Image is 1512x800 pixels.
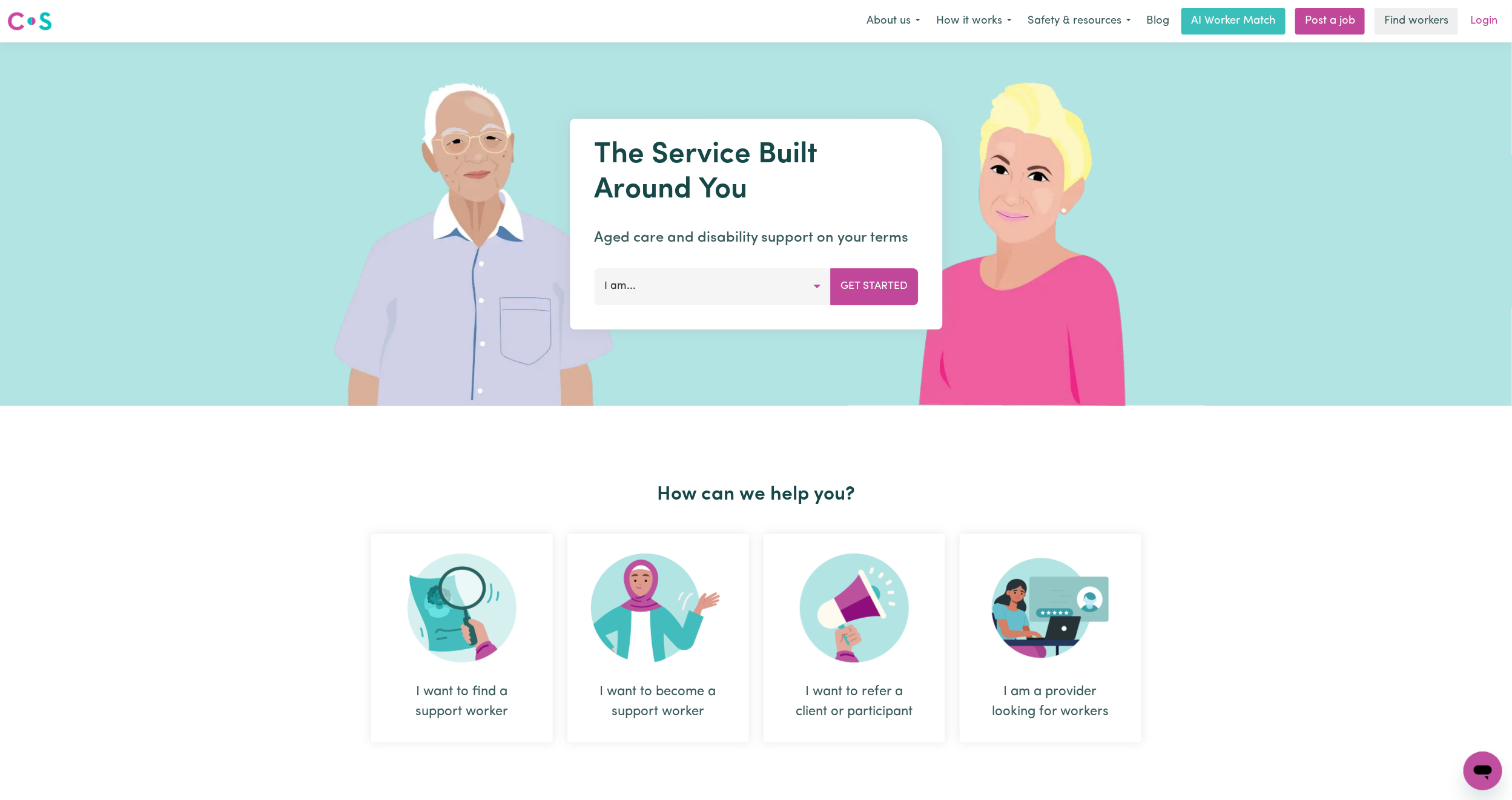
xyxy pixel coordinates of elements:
[1464,752,1502,790] iframe: Button to launch messaging window, conversation in progress
[594,227,918,249] p: Aged care and disability support on your terms
[408,554,517,663] img: Search
[960,534,1141,742] div: I am a provider looking for workers
[7,10,52,32] img: Careseekers logo
[364,483,1149,506] h2: How can we help you?
[830,268,918,305] button: Get Started
[594,268,831,305] button: I am...
[859,8,928,34] button: About us
[1181,8,1286,35] a: AI Worker Match
[400,682,524,722] div: I want to find a support worker
[596,682,720,722] div: I want to become a support worker
[1139,8,1177,35] a: Blog
[594,138,918,208] h1: The Service Built Around You
[800,554,909,663] img: Refer
[1295,8,1365,35] a: Post a job
[1375,8,1458,35] a: Find workers
[928,8,1020,34] button: How it works
[1463,8,1505,35] a: Login
[1020,8,1139,34] button: Safety & resources
[764,534,945,742] div: I want to refer a client or participant
[992,554,1109,663] img: Provider
[567,534,749,742] div: I want to become a support worker
[989,682,1112,722] div: I am a provider looking for workers
[371,534,553,742] div: I want to find a support worker
[7,7,52,35] a: Careseekers logo
[793,682,916,722] div: I want to refer a client or participant
[591,554,725,663] img: Become Worker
